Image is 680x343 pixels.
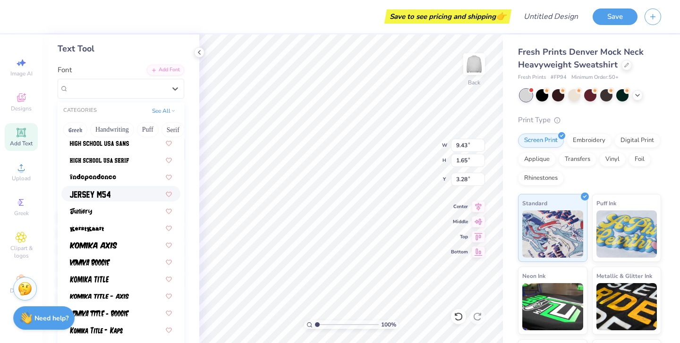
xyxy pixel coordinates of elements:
img: Jersey M54 [70,191,110,198]
div: Print Type [518,115,661,125]
img: Puff Ink [596,210,657,258]
div: Text Tool [58,42,184,55]
div: Applique [518,152,556,167]
span: Center [451,203,468,210]
button: Save [593,8,637,25]
button: Serif [161,122,185,137]
span: Add Text [10,140,33,147]
span: Decorate [10,287,33,294]
span: Fresh Prints Denver Mock Neck Heavyweight Sweatshirt [518,46,644,70]
button: Handwriting [90,122,134,137]
span: Neon Ink [522,271,545,281]
img: Komika Title - Kaps [70,327,123,334]
img: Independence [70,174,116,181]
div: Rhinestones [518,171,564,185]
div: Foil [629,152,651,167]
span: Standard [522,198,547,208]
div: Screen Print [518,134,564,148]
strong: Need help? [34,314,68,323]
button: See All [149,106,178,116]
button: Greek [63,122,87,137]
img: Neon Ink [522,283,583,330]
span: Metallic & Glitter Ink [596,271,652,281]
img: Komika Boogie [70,259,110,266]
span: Clipart & logos [5,244,38,259]
span: Middle [451,218,468,225]
span: # FP94 [551,74,567,82]
img: KerstKaart [70,225,104,232]
img: Metallic & Glitter Ink [596,283,657,330]
span: Minimum Order: 50 + [571,74,619,82]
img: High School USA Serif [70,157,129,164]
span: Fresh Prints [518,74,546,82]
button: Puff [137,122,159,137]
div: Transfers [559,152,596,167]
div: Add Font [147,65,184,75]
span: Puff Ink [596,198,616,208]
div: CATEGORIES [63,107,97,115]
img: Standard [522,210,583,258]
div: Vinyl [599,152,626,167]
label: Font [58,65,72,75]
img: Back [465,55,484,74]
img: High School USA Sans [70,140,129,147]
div: Digital Print [614,134,660,148]
span: Designs [11,105,32,112]
span: Image AI [10,70,33,77]
img: Komika Axis [70,242,117,249]
img: Komika Title - Axis [70,293,129,300]
div: Embroidery [567,134,612,148]
span: Bottom [451,249,468,255]
span: Upload [12,175,31,182]
input: Untitled Design [516,7,586,26]
span: Greek [14,209,29,217]
div: Save to see pricing and shipping [387,9,509,24]
div: Back [468,78,480,87]
img: Komika Title - Boogie [70,310,129,317]
span: Top [451,234,468,240]
span: 👉 [496,10,506,22]
img: Juniory [70,208,92,215]
img: Komika Title [70,276,109,283]
span: 100 % [381,320,396,329]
